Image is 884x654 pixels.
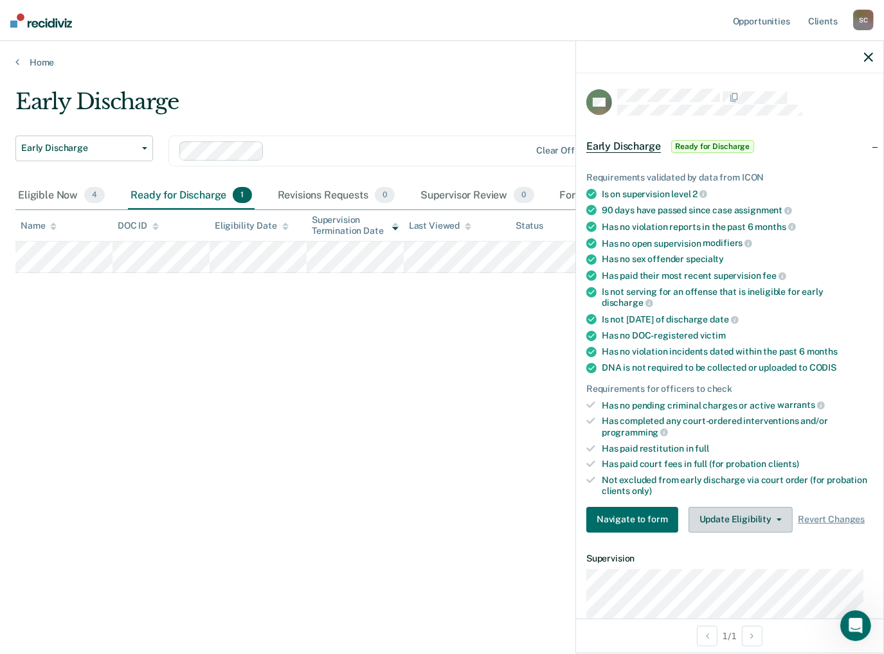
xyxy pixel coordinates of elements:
[375,187,395,204] span: 0
[742,626,762,646] button: Next Opportunity
[602,427,668,437] span: programming
[312,215,399,236] div: Supervision Termination Date
[602,270,873,281] div: Has paid their most recent supervision
[703,238,753,248] span: modifiers
[586,172,873,183] div: Requirements validated by data from ICON
[700,330,726,340] span: victim
[602,443,873,454] div: Has paid restitution in
[602,287,873,308] div: Is not serving for an offense that is ineligible for early
[586,384,873,394] div: Requirements for officers to check
[516,220,543,231] div: Status
[602,416,873,437] div: Has completed any court-ordered interventions and/or
[696,443,709,454] span: full
[514,187,534,204] span: 0
[233,187,251,204] span: 1
[602,314,873,325] div: Is not [DATE] of discharge
[602,297,653,308] span: discharge
[840,610,871,641] iframe: Intercom live chat
[602,346,873,357] div: Has no violation incidents dated within the past 6
[586,553,873,564] dt: Supervision
[118,220,159,231] div: DOC ID
[689,507,793,533] button: Update Eligibility
[686,254,724,264] span: specialty
[84,187,105,204] span: 4
[710,314,738,324] span: date
[586,507,678,533] button: Navigate to form
[15,57,869,68] a: Home
[693,189,708,199] span: 2
[853,10,874,30] div: S C
[602,204,873,216] div: 90 days have passed since case
[763,270,786,281] span: fee
[576,619,883,653] div: 1 / 1
[807,346,838,357] span: months
[798,514,865,525] span: Revert Changes
[602,475,873,497] div: Not excluded from early discharge via court order (for probation clients
[671,140,755,153] span: Ready for Discharge
[632,486,652,496] span: only)
[602,459,873,470] div: Has paid court fees in full (for probation
[602,400,873,411] div: Has no pending criminal charges or active
[586,140,661,153] span: Early Discharge
[755,222,796,232] span: months
[602,238,873,249] div: Has no open supervision
[10,13,72,28] img: Recidiviz
[602,362,873,373] div: DNA is not required to be collected or uploaded to
[602,188,873,200] div: Is on supervision level
[15,182,107,210] div: Eligible Now
[734,205,792,215] span: assignment
[768,459,799,469] span: clients)
[21,220,57,231] div: Name
[602,330,873,341] div: Has no DOC-registered
[128,182,254,210] div: Ready for Discharge
[602,221,873,233] div: Has no violation reports in the past 6
[536,145,595,156] div: Clear officers
[777,400,825,410] span: warrants
[409,220,471,231] div: Last Viewed
[418,182,537,210] div: Supervisor Review
[15,89,678,125] div: Early Discharge
[697,626,717,646] button: Previous Opportunity
[586,507,683,533] a: Navigate to form link
[576,126,883,167] div: Early DischargeReady for Discharge
[809,362,836,373] span: CODIS
[215,220,289,231] div: Eligibility Date
[602,254,873,265] div: Has no sex offender
[275,182,397,210] div: Revisions Requests
[557,182,671,210] div: Forms Submitted
[21,143,137,154] span: Early Discharge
